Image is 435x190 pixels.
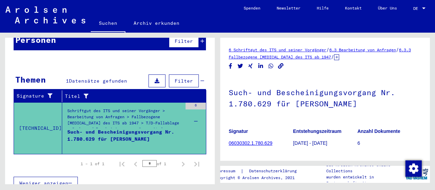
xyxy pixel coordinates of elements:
[129,157,142,171] button: Previous page
[19,180,68,186] span: Weniger anzeigen
[326,162,404,174] p: Die Arolsen Archives Online-Collections
[247,62,254,70] button: Share on Xing
[186,103,206,109] div: 6
[175,78,193,84] span: Filter
[175,38,193,44] span: Filter
[14,177,78,190] button: Weniger anzeigen
[227,62,234,70] button: Share on Facebook
[267,62,275,70] button: Share on WhatsApp
[257,62,264,70] button: Share on LinkedIn
[396,47,399,53] span: /
[81,161,104,167] div: 1 – 1 of 1
[326,47,329,53] span: /
[329,47,396,52] a: 6.3 Bearbeitung von Anfragen
[293,128,341,134] b: Entstehungszeitraum
[190,157,204,171] button: Last page
[331,54,334,60] span: /
[67,128,182,149] div: Such- und Bescheinigungsvorgang Nr. 1.780.629 für [PERSON_NAME]
[65,91,199,102] div: Titel
[15,73,46,86] div: Themen
[169,74,199,87] button: Filter
[293,140,357,147] p: [DATE] - [DATE]
[229,77,421,118] h1: Such- und Bescheinigungsvorgang Nr. 1.780.629 für [PERSON_NAME]
[229,128,248,134] b: Signatur
[405,160,422,177] img: Zustimmung ändern
[237,62,244,70] button: Share on Twitter
[5,6,85,23] img: Arolsen_neg.svg
[405,160,421,176] div: Zustimmung ändern
[69,78,127,84] span: Datensätze gefunden
[67,108,182,132] div: Schriftgut des ITS und seiner Vorgänger > Bearbeitung von Anfragen > Fallbezogene [MEDICAL_DATA] ...
[125,15,188,31] a: Archiv erkunden
[169,35,199,48] button: Filter
[214,168,305,175] div: |
[142,160,176,167] div: of 1
[229,47,326,52] a: 6 Schriftgut des ITS und seiner Vorgänger
[115,157,129,171] button: First page
[277,62,284,70] button: Copy link
[413,6,421,11] span: DE
[404,166,430,183] img: yv_logo.png
[244,168,305,175] a: Datenschutzerklärung
[14,102,62,154] td: [TECHNICAL_ID]
[17,91,64,102] div: Signature
[15,34,56,46] div: Personen
[358,128,400,134] b: Anzahl Dokumente
[91,15,125,33] a: Suchen
[17,92,57,100] div: Signature
[66,78,69,84] span: 1
[358,140,421,147] p: 6
[229,140,272,146] a: 06030302.1.780.629
[176,157,190,171] button: Next page
[65,93,193,100] div: Titel
[214,168,241,175] a: Impressum
[214,175,305,181] p: Copyright © Arolsen Archives, 2021
[326,174,404,186] p: wurden entwickelt in Partnerschaft mit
